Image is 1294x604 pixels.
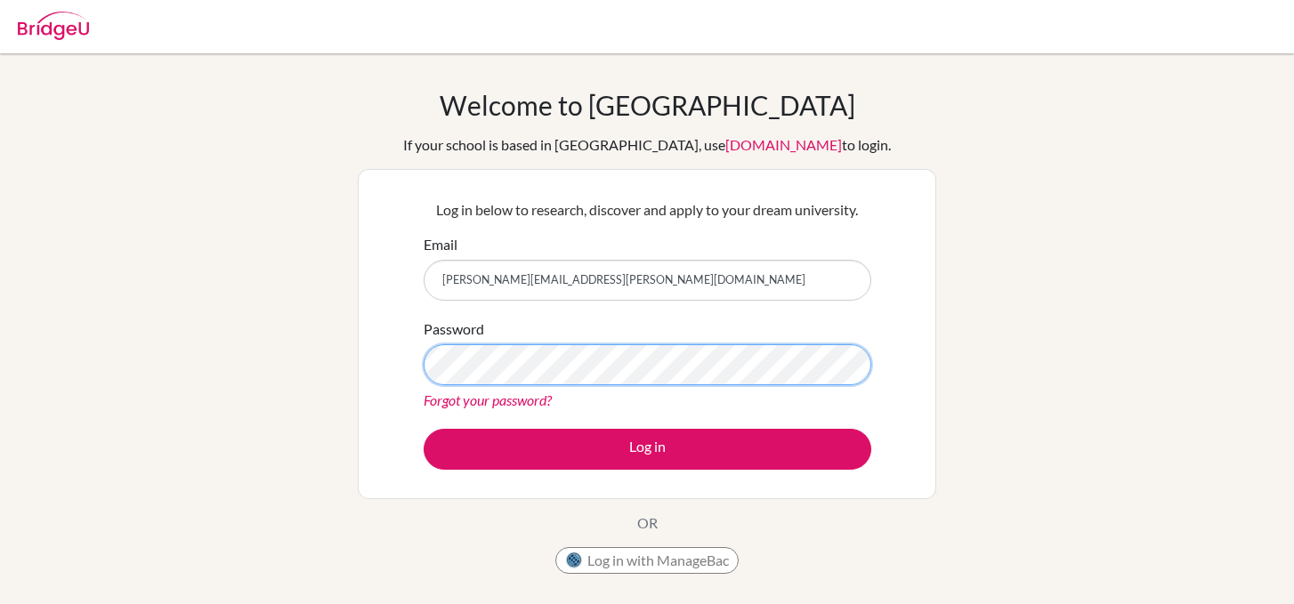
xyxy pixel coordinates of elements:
[424,318,484,340] label: Password
[424,199,871,221] p: Log in below to research, discover and apply to your dream university.
[424,234,457,255] label: Email
[424,391,552,408] a: Forgot your password?
[403,134,891,156] div: If your school is based in [GEOGRAPHIC_DATA], use to login.
[725,136,842,153] a: [DOMAIN_NAME]
[637,512,658,534] p: OR
[18,12,89,40] img: Bridge-U
[424,429,871,470] button: Log in
[555,547,739,574] button: Log in with ManageBac
[440,89,855,121] h1: Welcome to [GEOGRAPHIC_DATA]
